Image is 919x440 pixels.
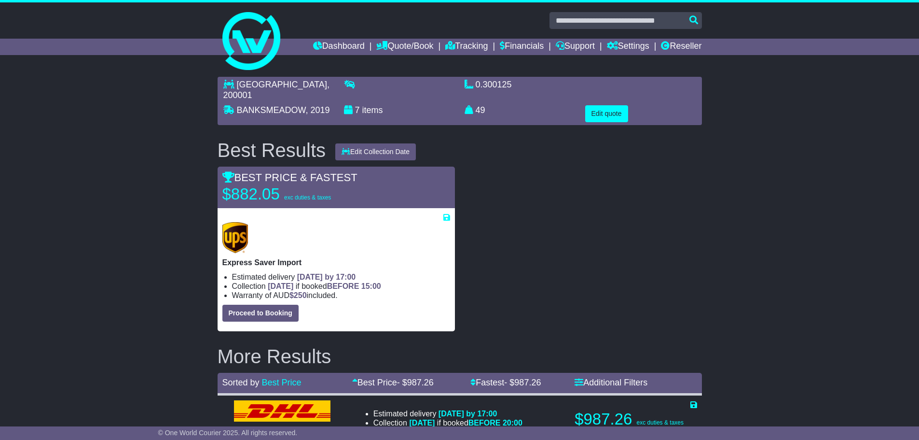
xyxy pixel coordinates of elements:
a: Quote/Book [376,39,433,55]
span: [GEOGRAPHIC_DATA] [237,80,327,89]
a: Additional Filters [575,378,647,387]
img: UPS (new): Express Saver Import [222,222,248,253]
span: , 2019 [306,105,330,115]
li: Collection [373,418,522,427]
li: Estimated delivery [232,272,450,282]
li: Estimated delivery [373,409,522,418]
span: [DATE] [268,282,293,290]
a: Settings [607,39,649,55]
span: BEST PRICE & FASTEST [222,171,357,184]
span: , 200001 [223,80,329,100]
img: DHL: Express Worldwide Import [234,400,330,422]
li: Collection [232,282,450,291]
span: BEFORE [468,419,501,427]
span: if booked [409,419,522,427]
button: Edit Collection Date [335,143,416,160]
div: Best Results [213,140,331,161]
span: 15:00 [361,282,381,290]
span: 7 [355,105,360,115]
span: exc duties & taxes [637,419,684,426]
button: Edit quote [585,105,628,122]
span: 250 [294,291,307,299]
span: Sorted by [222,378,260,387]
a: Financials [500,39,544,55]
li: Warranty of AUD included. [232,291,450,300]
a: Support [556,39,595,55]
span: 20:00 [503,419,522,427]
a: Fastest- $987.26 [470,378,541,387]
span: [DATE] by 17:00 [439,410,497,418]
span: 49 [476,105,485,115]
p: Express Saver Import [222,258,450,267]
span: 0.300125 [476,80,512,89]
span: items [362,105,383,115]
span: - $ [397,378,434,387]
h2: More Results [218,346,702,367]
span: $ [289,291,307,299]
span: 987.26 [514,378,541,387]
p: $987.26 [575,410,697,429]
a: Dashboard [313,39,365,55]
span: exc duties & taxes [284,194,331,201]
span: - $ [504,378,541,387]
span: BEFORE [327,282,359,290]
a: Reseller [661,39,701,55]
span: [DATE] [409,419,435,427]
a: Tracking [445,39,488,55]
span: [DATE] by 17:00 [297,273,356,281]
span: if booked [268,282,381,290]
span: 987.26 [407,378,434,387]
p: $882.05 [222,185,343,204]
span: BANKSMEADOW [237,105,306,115]
span: © One World Courier 2025. All rights reserved. [158,429,298,437]
a: Best Price [262,378,302,387]
button: Proceed to Booking [222,305,299,322]
a: Best Price- $987.26 [352,378,434,387]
